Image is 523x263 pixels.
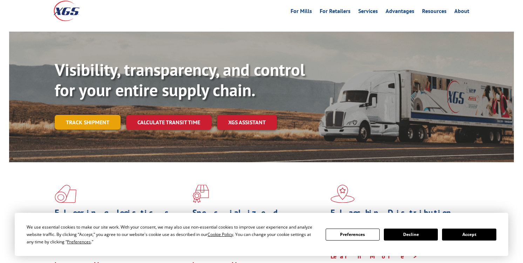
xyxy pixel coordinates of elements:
[386,8,414,16] a: Advantages
[55,59,305,101] b: Visibility, transparency, and control for your entire supply chain.
[331,252,418,260] a: Learn More >
[326,229,380,241] button: Preferences
[192,185,209,203] img: xgs-icon-focused-on-flooring-red
[442,229,496,241] button: Accept
[422,8,447,16] a: Resources
[454,8,469,16] a: About
[384,229,438,241] button: Decline
[291,8,312,16] a: For Mills
[208,231,233,237] span: Cookie Policy
[358,8,378,16] a: Services
[320,8,351,16] a: For Retailers
[55,185,76,203] img: xgs-icon-total-supply-chain-intelligence-red
[55,115,121,130] a: Track shipment
[331,209,463,229] h1: Flagship Distribution Model
[55,209,187,229] h1: Flooring Logistics Solutions
[15,213,508,256] div: Cookie Consent Prompt
[67,239,91,245] span: Preferences
[126,115,211,130] a: Calculate transit time
[192,209,325,229] h1: Specialized Freight Experts
[217,115,277,130] a: XGS ASSISTANT
[331,185,355,203] img: xgs-icon-flagship-distribution-model-red
[27,223,317,245] div: We use essential cookies to make our site work. With your consent, we may also use non-essential ...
